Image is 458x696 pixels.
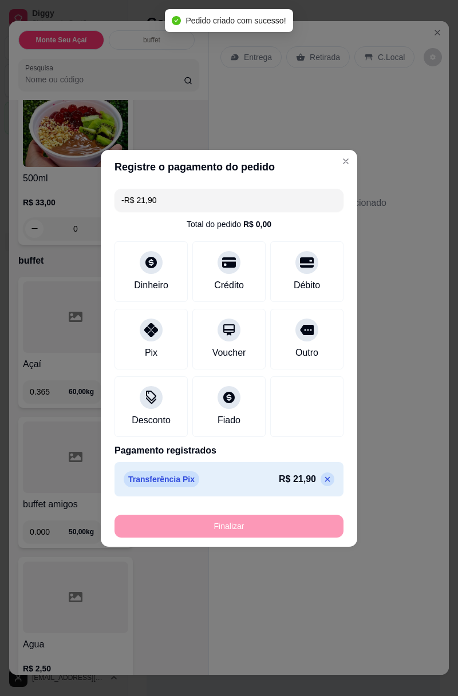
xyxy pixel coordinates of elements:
div: Desconto [132,413,171,427]
span: check-circle [172,16,181,25]
div: Dinheiro [134,279,168,292]
div: Crédito [214,279,244,292]
p: R$ 21,90 [279,472,316,486]
p: Transferência Pix [124,471,199,487]
input: Ex.: hambúrguer de cordeiro [121,189,337,212]
header: Registre o pagamento do pedido [101,150,357,184]
div: Pix [145,346,157,360]
div: R$ 0,00 [243,218,271,230]
p: Pagamento registrados [114,444,343,458]
button: Close [337,152,355,170]
div: Voucher [212,346,246,360]
div: Fiado [218,413,240,427]
div: Débito [294,279,320,292]
div: Outro [295,346,318,360]
span: Pedido criado com sucesso! [185,16,286,25]
div: Total do pedido [187,218,271,230]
